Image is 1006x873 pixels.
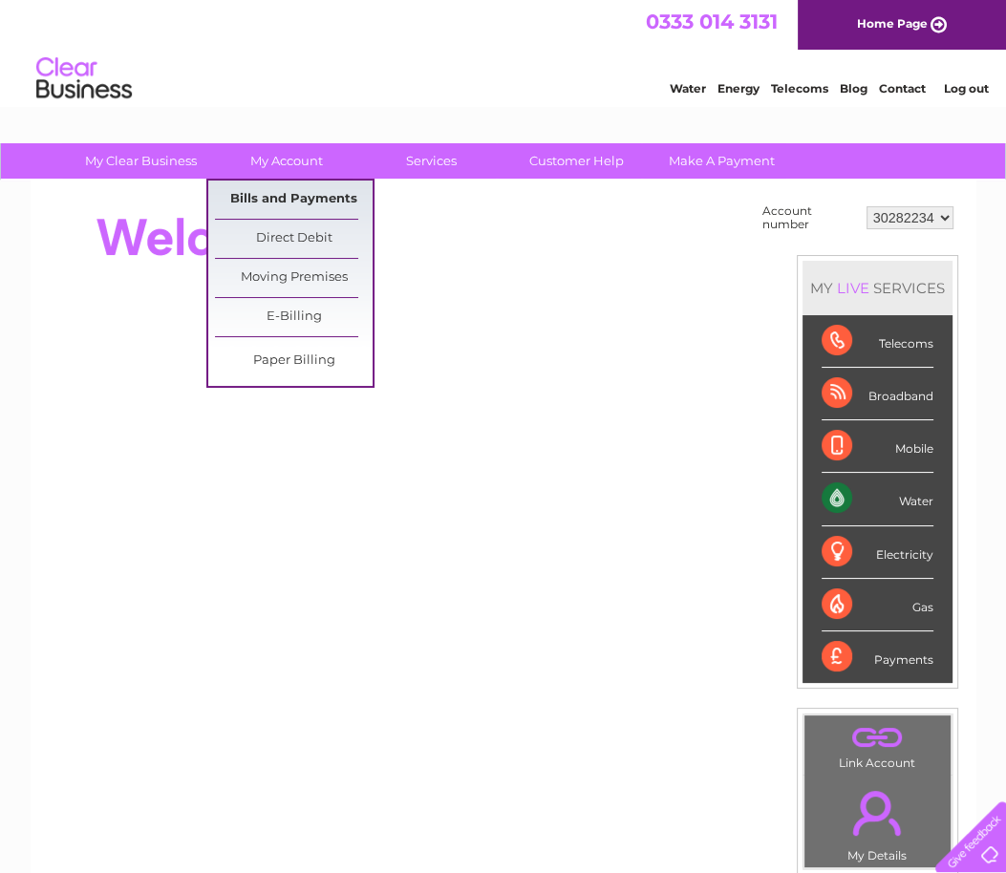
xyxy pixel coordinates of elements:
a: Direct Debit [215,220,373,258]
div: Telecoms [822,315,933,368]
a: Log out [943,81,988,96]
a: Blog [840,81,867,96]
a: . [809,779,946,846]
div: MY SERVICES [803,261,952,315]
a: Services [353,143,510,179]
div: LIVE [833,279,873,297]
a: My Clear Business [62,143,220,179]
div: Mobile [822,420,933,473]
div: Gas [822,579,933,631]
a: Customer Help [498,143,655,179]
img: logo.png [35,50,133,108]
a: Energy [717,81,760,96]
a: Water [670,81,706,96]
td: Link Account [803,714,952,775]
td: Account number [758,200,862,236]
a: Telecoms [771,81,828,96]
a: Make A Payment [643,143,801,179]
a: Contact [879,81,926,96]
a: Bills and Payments [215,181,373,219]
a: . [809,720,946,754]
a: My Account [207,143,365,179]
div: Clear Business is a trading name of Verastar Limited (registered in [GEOGRAPHIC_DATA] No. 3667643... [53,11,955,93]
div: Water [822,473,933,525]
a: E-Billing [215,298,373,336]
div: Broadband [822,368,933,420]
div: Electricity [822,526,933,579]
a: Moving Premises [215,259,373,297]
a: 0333 014 3131 [646,10,778,33]
div: Payments [822,631,933,683]
a: Paper Billing [215,342,373,380]
td: My Details [803,775,952,868]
